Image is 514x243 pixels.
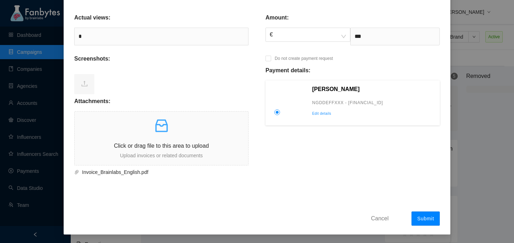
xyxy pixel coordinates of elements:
p: Actual views: [74,13,110,22]
p: Amount: [265,13,289,22]
span: Invoice_Brainlabs_English.pdf [79,168,240,176]
button: Cancel [366,213,394,224]
p: Click or drag file to this area to upload [75,141,248,150]
p: Payment details: [265,66,310,75]
p: NGDDEFFXXX - [FINANCIAL_ID] [312,99,435,106]
button: Submit [411,211,440,226]
p: Do not create payment request [275,55,333,62]
span: paper-clip [74,170,79,175]
p: Screenshots: [74,55,110,63]
span: inboxClick or drag file to this area to uploadUpload invoices or related documents [75,112,248,165]
p: Upload invoices or related documents [75,152,248,159]
span: € [270,28,346,41]
p: Attachments: [74,97,110,106]
p: Edit details [312,111,435,117]
span: Cancel [371,214,389,223]
span: upload [81,80,88,87]
span: Submit [417,216,434,221]
p: [PERSON_NAME] [312,85,435,94]
span: inbox [153,117,170,134]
